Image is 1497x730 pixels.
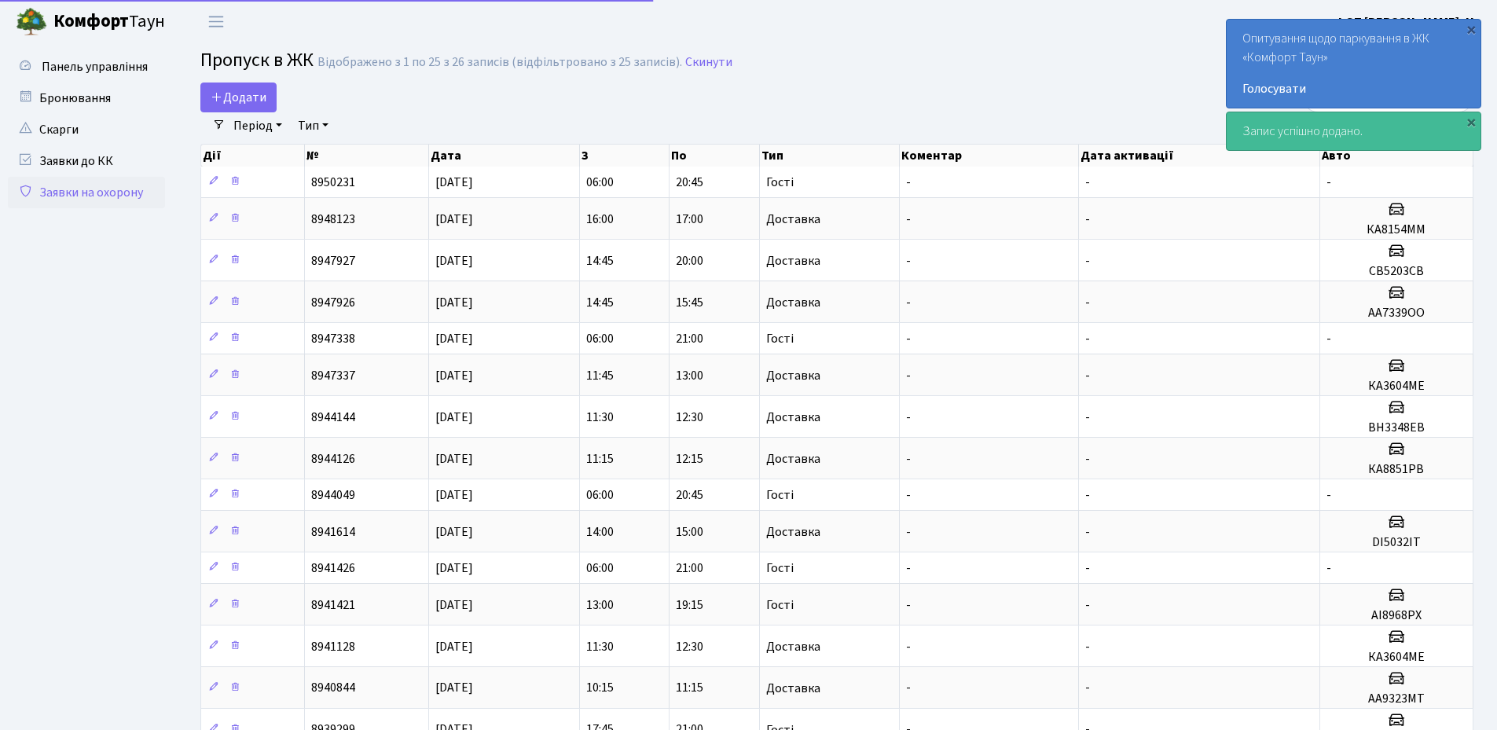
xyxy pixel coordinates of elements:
span: - [906,559,911,577]
span: 21:00 [676,330,703,347]
span: 10:15 [586,680,614,697]
span: 14:00 [586,523,614,541]
span: [DATE] [435,638,473,655]
div: × [1463,21,1479,37]
span: 06:00 [586,174,614,191]
span: 14:45 [586,252,614,270]
a: Заявки до КК [8,145,165,177]
span: 8944049 [311,486,355,504]
span: 8941128 [311,638,355,655]
span: 15:00 [676,523,703,541]
span: - [906,680,911,697]
span: - [906,638,911,655]
span: Доставка [766,255,820,267]
span: - [906,596,911,614]
span: 06:00 [586,486,614,504]
span: - [1085,486,1090,504]
span: 8947927 [311,252,355,270]
span: 15:45 [676,294,703,311]
span: - [906,174,911,191]
button: Переключити навігацію [196,9,236,35]
span: Гості [766,562,794,574]
span: [DATE] [435,409,473,426]
h5: АА9323МТ [1326,691,1466,706]
span: - [1085,523,1090,541]
span: 12:30 [676,638,703,655]
img: logo.png [16,6,47,38]
a: Панель управління [8,51,165,83]
span: Додати [211,89,266,106]
span: Таун [53,9,165,35]
span: [DATE] [435,252,473,270]
span: - [906,523,911,541]
a: Голосувати [1242,79,1465,98]
span: 8948123 [311,211,355,228]
span: 06:00 [586,559,614,577]
span: 11:45 [586,367,614,384]
span: 11:15 [676,680,703,697]
span: [DATE] [435,523,473,541]
span: - [1085,450,1090,468]
span: Гості [766,599,794,611]
span: [DATE] [435,559,473,577]
span: 11:15 [586,450,614,468]
span: [DATE] [435,330,473,347]
span: - [1326,174,1331,191]
th: № [305,145,429,167]
span: 8940844 [311,680,355,697]
span: 16:00 [586,211,614,228]
span: Пропуск в ЖК [200,46,314,74]
span: - [906,211,911,228]
span: [DATE] [435,174,473,191]
span: 19:15 [676,596,703,614]
span: 20:45 [676,486,703,504]
span: - [1085,638,1090,655]
span: - [906,486,911,504]
span: Гості [766,176,794,189]
span: 8944144 [311,409,355,426]
span: 8947337 [311,367,355,384]
span: - [906,294,911,311]
span: 11:30 [586,409,614,426]
span: Гості [766,332,794,345]
span: - [906,252,911,270]
div: Відображено з 1 по 25 з 26 записів (відфільтровано з 25 записів). [317,55,682,70]
span: [DATE] [435,450,473,468]
span: Доставка [766,640,820,653]
span: 8950231 [311,174,355,191]
span: 8941426 [311,559,355,577]
div: Запис успішно додано. [1227,112,1480,150]
h5: АА7339ОО [1326,306,1466,321]
th: Авто [1320,145,1473,167]
span: - [1326,486,1331,504]
h5: КА3604МЕ [1326,379,1466,394]
a: ФОП [PERSON_NAME]. Н. [1335,13,1478,31]
span: - [1085,294,1090,311]
span: 8944126 [311,450,355,468]
span: 06:00 [586,330,614,347]
th: Тип [760,145,900,167]
th: З [580,145,670,167]
a: Період [227,112,288,139]
span: 13:00 [586,596,614,614]
span: Доставка [766,213,820,226]
span: 20:00 [676,252,703,270]
span: - [1085,252,1090,270]
h5: СВ5203СВ [1326,264,1466,279]
span: - [1085,211,1090,228]
span: 8947338 [311,330,355,347]
span: - [1326,559,1331,577]
span: - [1085,409,1090,426]
span: [DATE] [435,211,473,228]
a: Тип [292,112,335,139]
span: Доставка [766,682,820,695]
div: Опитування щодо паркування в ЖК «Комфорт Таун» [1227,20,1480,108]
span: Доставка [766,369,820,382]
span: 8947926 [311,294,355,311]
h5: DI5032IT [1326,535,1466,550]
a: Скинути [685,55,732,70]
th: Дата [429,145,580,167]
span: Доставка [766,411,820,424]
a: Бронювання [8,83,165,114]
